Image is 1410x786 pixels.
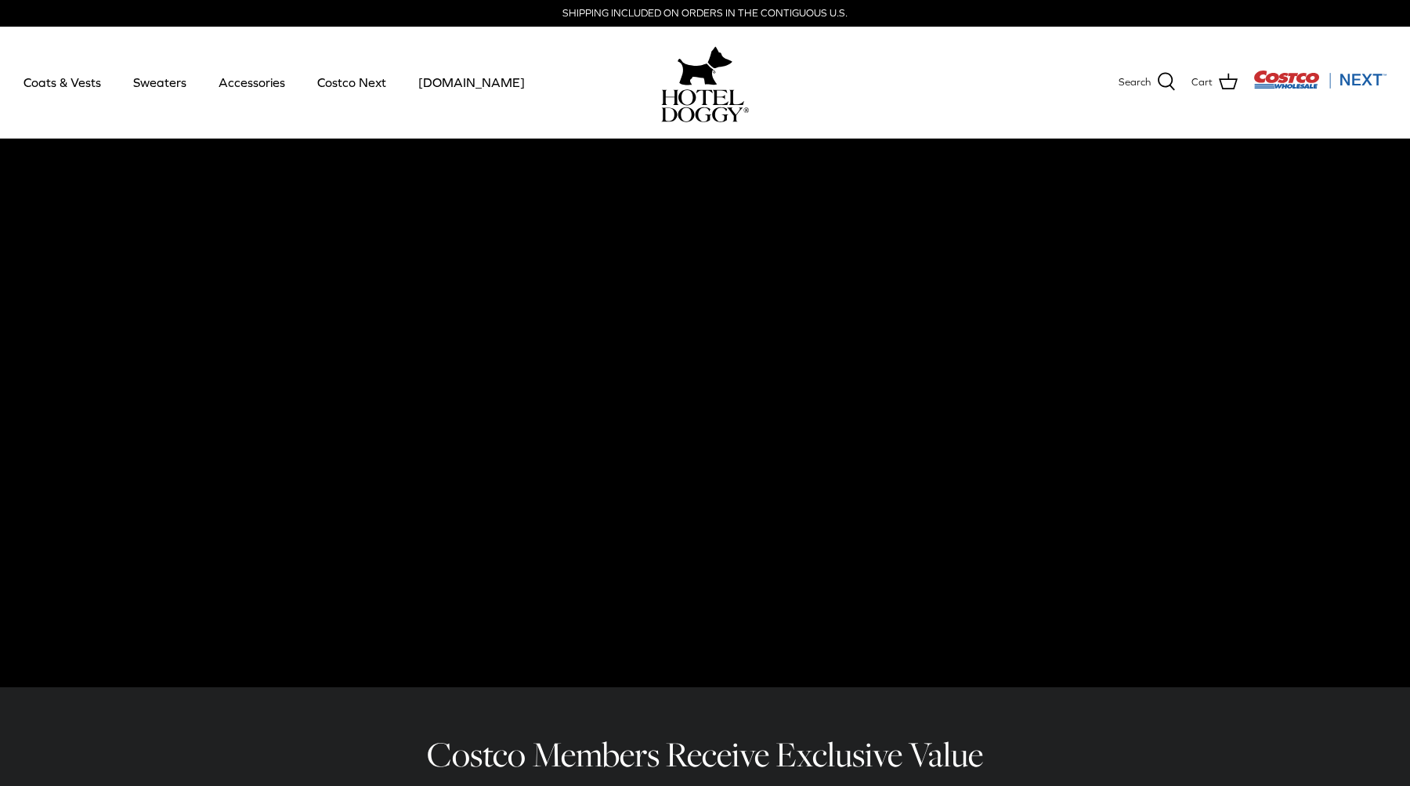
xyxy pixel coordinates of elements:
[404,56,539,109] a: [DOMAIN_NAME]
[1119,74,1151,91] span: Search
[1191,72,1238,92] a: Cart
[1253,70,1386,89] img: Costco Next
[1191,74,1213,91] span: Cart
[661,42,749,122] a: hoteldoggy.com hoteldoggycom
[204,56,299,109] a: Accessories
[9,56,115,109] a: Coats & Vests
[119,56,201,109] a: Sweaters
[661,89,749,122] img: hoteldoggycom
[1253,80,1386,92] a: Visit Costco Next
[303,56,400,109] a: Costco Next
[1119,72,1176,92] a: Search
[678,42,732,89] img: hoteldoggy.com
